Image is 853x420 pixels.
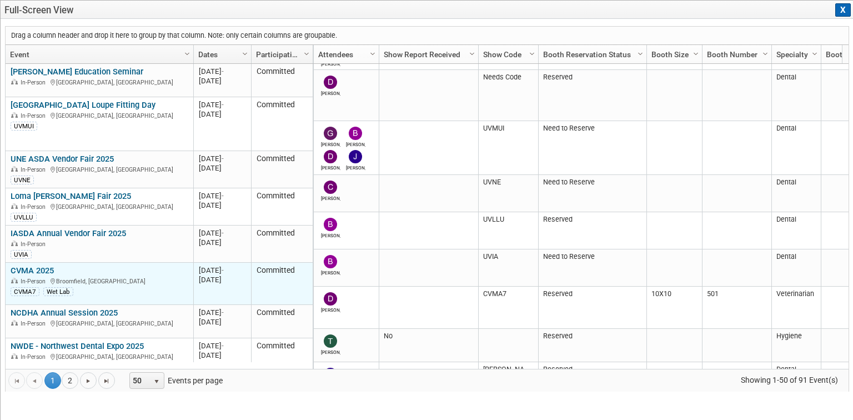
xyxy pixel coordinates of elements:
[318,45,372,64] a: Attendees
[62,372,78,389] a: 2
[324,181,337,194] img: Casey Guerriero
[301,45,313,62] a: Column Settings
[11,276,189,286] div: Broomfield, [GEOGRAPHIC_DATA]
[222,266,224,274] span: -
[776,45,814,64] a: Specialty
[11,228,126,238] a: IASDA Annual Vendor Fair 2025
[222,101,224,109] span: -
[731,372,849,388] span: Showing 1-50 of 91 Event(s)
[324,255,337,268] img: Brent Nowacki
[199,76,247,86] div: [DATE]
[835,3,851,17] button: X
[222,67,224,76] span: -
[199,317,247,327] div: [DATE]
[11,154,114,164] a: UNE ASDA Vendor Fair 2025
[636,49,645,58] span: Column Settings
[199,341,247,351] div: [DATE]
[466,45,479,62] a: Column Settings
[478,249,538,287] td: UVIA
[478,212,538,249] td: UVLLU
[324,127,337,140] img: Gregg Szymanski
[384,45,471,64] a: Show Report Received
[11,112,18,118] img: In-Person Event
[321,194,340,201] div: Casey Guerriero
[478,175,538,212] td: UVNE
[11,320,18,326] img: In-Person Event
[538,121,646,175] td: Need to Reserve
[84,377,93,386] span: Go to the next page
[240,49,249,58] span: Column Settings
[199,154,247,163] div: [DATE]
[538,249,646,287] td: Need to Reserve
[11,278,18,283] img: In-Person Event
[199,275,247,284] div: [DATE]
[367,45,379,62] a: Column Settings
[368,49,377,58] span: Column Settings
[478,362,538,399] td: [PERSON_NAME]
[538,362,646,399] td: Reserved
[11,77,189,87] div: [GEOGRAPHIC_DATA], [GEOGRAPHIC_DATA]
[302,49,311,58] span: Column Settings
[11,250,32,259] div: UVIA
[43,287,73,296] div: Wet Lab
[11,266,54,276] a: CVMA 2025
[21,203,49,211] span: In-Person
[478,121,538,175] td: UVMUI
[21,112,49,119] span: In-Person
[324,368,337,381] img: Jake Fehr
[635,45,647,62] a: Column Settings
[690,45,703,62] a: Column Settings
[6,27,849,44] div: Drag a column header and drop it here to group by that column. Note: only certain columns are gro...
[346,163,365,171] div: Jason Mayosky
[771,175,821,212] td: Dental
[30,377,39,386] span: Go to the previous page
[11,67,143,77] a: [PERSON_NAME] Education Seminar
[324,334,337,348] img: Tim Faircloth
[256,45,305,64] a: Participation
[651,45,695,64] a: Booth Size
[222,342,224,350] span: -
[251,226,313,263] td: Committed
[11,241,18,246] img: In-Person Event
[222,229,224,237] span: -
[324,218,337,231] img: Brian Craig
[251,305,313,338] td: Committed
[11,122,37,131] div: UVMUI
[222,308,224,317] span: -
[12,377,21,386] span: Go to the first page
[239,45,252,62] a: Column Settings
[11,111,189,120] div: [GEOGRAPHIC_DATA], [GEOGRAPHIC_DATA]
[324,76,337,89] img: Dustin Torres
[321,163,340,171] div: Daniel Green
[526,45,539,62] a: Column Settings
[251,64,313,97] td: Committed
[199,100,247,109] div: [DATE]
[199,191,247,201] div: [DATE]
[11,176,34,184] div: UVNE
[4,4,849,16] span: Full-Screen View
[771,329,821,362] td: Hygiene
[251,188,313,226] td: Committed
[183,49,192,58] span: Column Settings
[8,372,25,389] a: Go to the first page
[98,372,115,389] a: Go to the last page
[11,213,37,222] div: UVLLU
[809,45,821,62] a: Column Settings
[468,49,476,58] span: Column Settings
[251,97,313,151] td: Committed
[321,268,340,276] div: Brent Nowacki
[691,49,700,58] span: Column Settings
[199,67,247,76] div: [DATE]
[80,372,97,389] a: Go to the next page
[21,166,49,173] span: In-Person
[771,249,821,287] td: Dental
[538,329,646,362] td: Reserved
[44,372,61,389] span: 1
[11,79,18,84] img: In-Person Event
[102,377,111,386] span: Go to the last page
[21,320,49,327] span: In-Person
[538,212,646,249] td: Reserved
[707,45,764,64] a: Booth Number
[771,287,821,329] td: Veterinarian
[182,45,194,62] a: Column Settings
